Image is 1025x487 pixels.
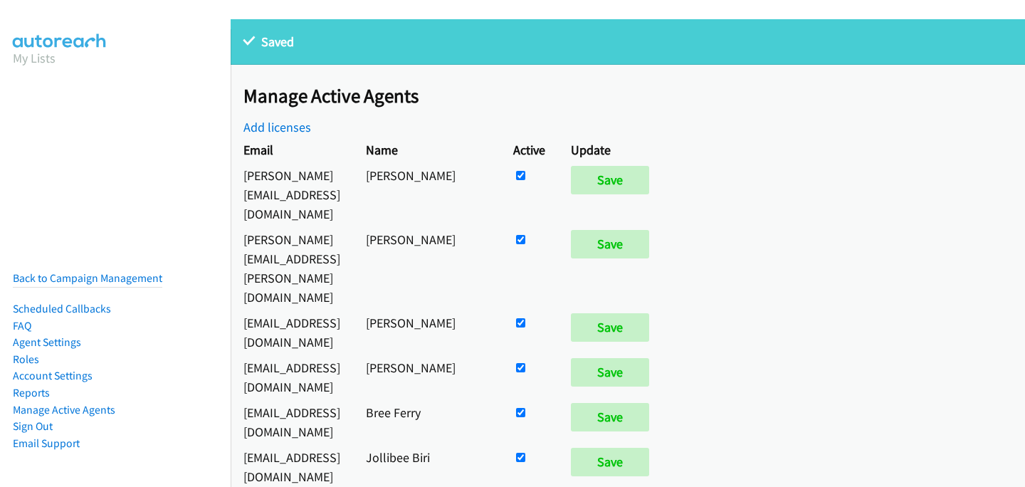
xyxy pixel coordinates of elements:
td: [EMAIL_ADDRESS][DOMAIN_NAME] [231,399,353,444]
td: [PERSON_NAME][EMAIL_ADDRESS][DOMAIN_NAME] [231,162,353,226]
a: Sign Out [13,419,53,433]
input: Save [571,403,649,431]
a: Add licenses [243,119,311,135]
p: Saved [243,32,1012,51]
td: [EMAIL_ADDRESS][DOMAIN_NAME] [231,310,353,355]
td: [PERSON_NAME] [353,162,500,226]
input: Save [571,166,649,194]
td: Bree Ferry [353,399,500,444]
input: Save [571,230,649,258]
th: Name [353,137,500,162]
input: Save [571,448,649,476]
th: Active [500,137,558,162]
a: Manage Active Agents [13,403,115,417]
a: Scheduled Callbacks [13,302,111,315]
input: Save [571,313,649,342]
a: Roles [13,352,39,366]
a: Back to Campaign Management [13,271,162,285]
h2: Manage Active Agents [243,84,1025,108]
td: [PERSON_NAME][EMAIL_ADDRESS][PERSON_NAME][DOMAIN_NAME] [231,226,353,310]
a: Reports [13,386,50,399]
a: Account Settings [13,369,93,382]
td: [EMAIL_ADDRESS][DOMAIN_NAME] [231,355,353,399]
a: Email Support [13,436,80,450]
a: Agent Settings [13,335,81,349]
a: FAQ [13,319,31,332]
th: Update [558,137,668,162]
td: [PERSON_NAME] [353,355,500,399]
td: [PERSON_NAME] [353,226,500,310]
input: Save [571,358,649,387]
a: My Lists [13,50,56,66]
td: [PERSON_NAME] [353,310,500,355]
th: Email [231,137,353,162]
